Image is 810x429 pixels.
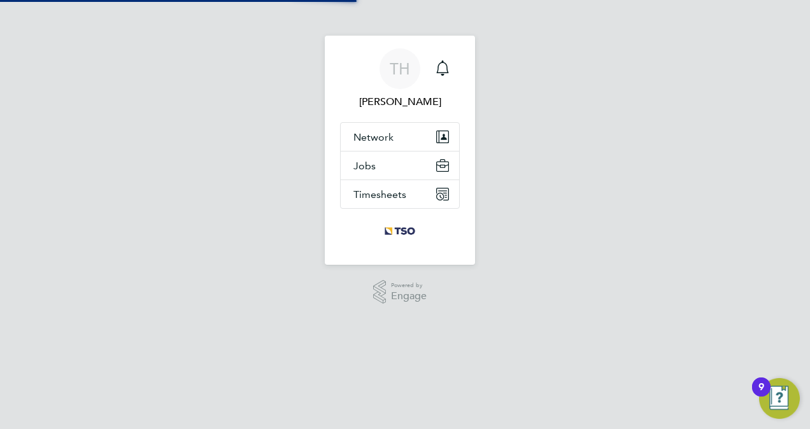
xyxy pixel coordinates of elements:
[391,291,427,302] span: Engage
[353,160,376,172] span: Jobs
[390,60,410,77] span: TH
[378,222,422,242] img: tso-uk-logo-retina.png
[373,280,427,304] a: Powered byEngage
[353,188,406,200] span: Timesheets
[341,151,459,179] button: Jobs
[759,378,800,419] button: Open Resource Center, 9 new notifications
[758,387,764,404] div: 9
[353,131,394,143] span: Network
[340,222,460,242] a: Go to home page
[341,123,459,151] button: Network
[325,36,475,265] nav: Main navigation
[341,180,459,208] button: Timesheets
[340,94,460,109] span: Tsaone Hill
[340,48,460,109] a: TH[PERSON_NAME]
[391,280,427,291] span: Powered by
